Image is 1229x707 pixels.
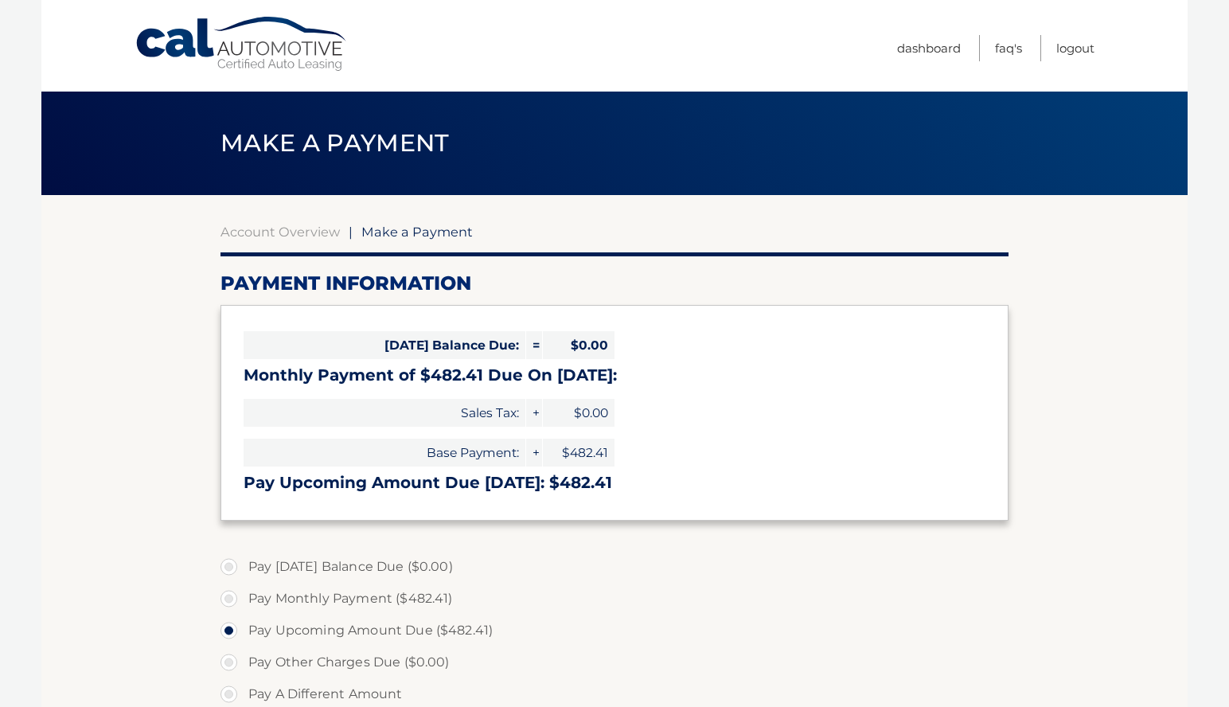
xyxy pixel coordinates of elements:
span: $0.00 [543,399,614,427]
a: Cal Automotive [135,16,349,72]
span: Sales Tax: [244,399,525,427]
span: [DATE] Balance Due: [244,331,525,359]
span: Base Payment: [244,439,525,467]
label: Pay Monthly Payment ($482.41) [220,583,1009,615]
span: $482.41 [543,439,614,467]
label: Pay Other Charges Due ($0.00) [220,646,1009,678]
a: Logout [1056,35,1094,61]
span: + [526,399,542,427]
span: + [526,439,542,467]
span: | [349,224,353,240]
span: Make a Payment [361,224,473,240]
label: Pay [DATE] Balance Due ($0.00) [220,551,1009,583]
a: Dashboard [897,35,961,61]
a: FAQ's [995,35,1022,61]
h2: Payment Information [220,271,1009,295]
span: Make a Payment [220,128,449,158]
a: Account Overview [220,224,340,240]
label: Pay Upcoming Amount Due ($482.41) [220,615,1009,646]
h3: Pay Upcoming Amount Due [DATE]: $482.41 [244,473,985,493]
span: = [526,331,542,359]
span: $0.00 [543,331,614,359]
h3: Monthly Payment of $482.41 Due On [DATE]: [244,365,985,385]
